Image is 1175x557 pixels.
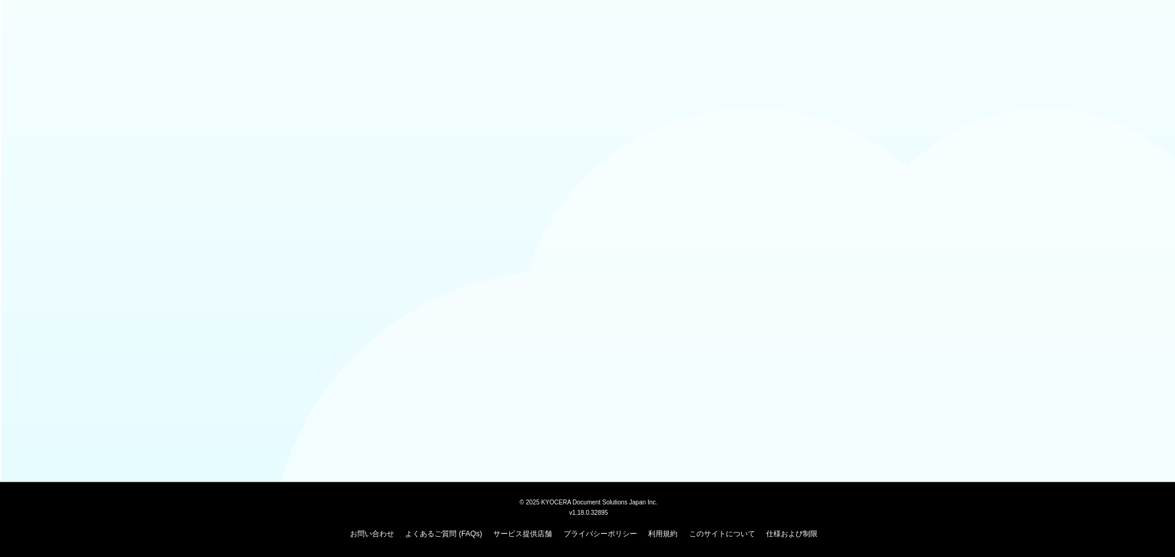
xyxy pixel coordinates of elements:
[562,528,636,537] a: プライバシーポリシー
[688,528,754,537] a: このサイトについて
[349,528,394,537] a: お問い合わせ
[647,528,677,537] a: 利用規約
[493,528,551,537] a: サービス提供店舗
[519,497,657,505] span: © 2025 KYOCERA Document Solutions Japan Inc.
[568,508,606,515] span: v1.18.0.32895
[765,528,816,537] a: 仕様および制限
[405,528,481,537] a: よくあるご質問 (FAQs)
